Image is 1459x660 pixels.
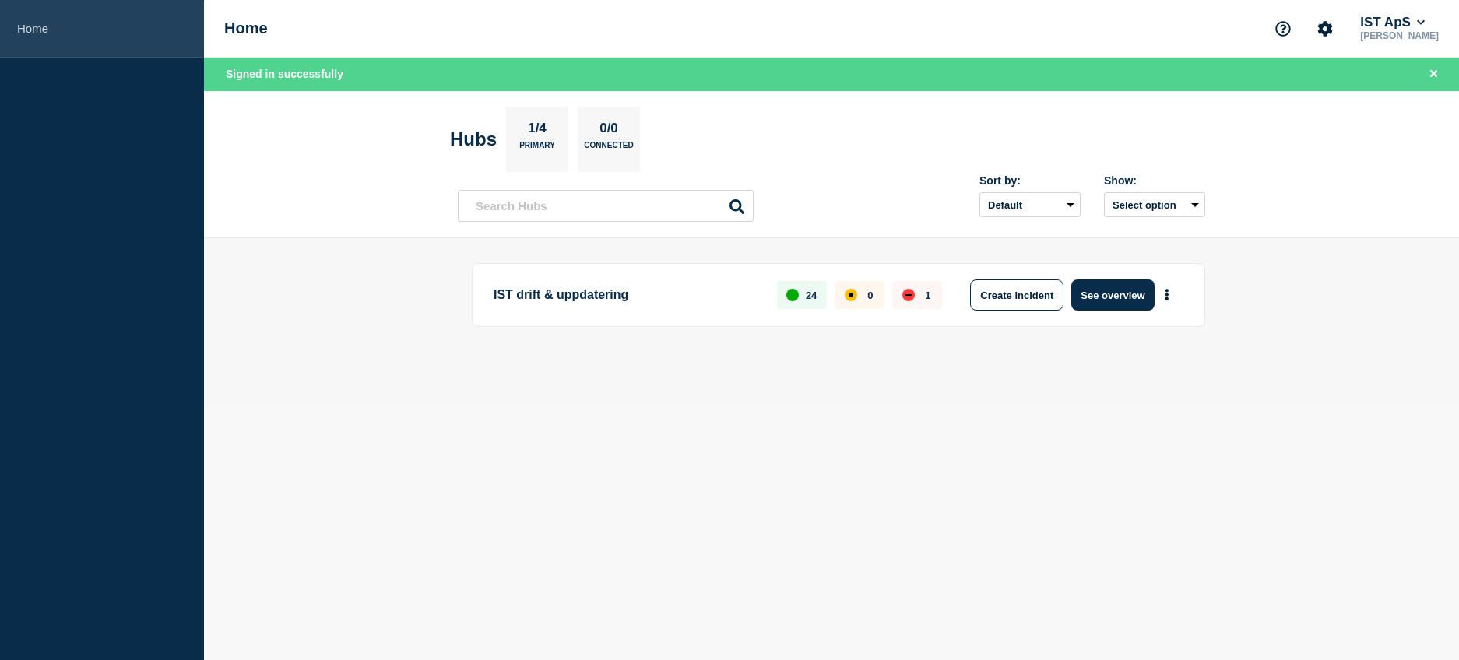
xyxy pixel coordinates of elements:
[845,289,857,301] div: affected
[902,289,915,301] div: down
[594,121,624,141] p: 0/0
[1267,12,1299,45] button: Support
[979,192,1081,217] select: Sort by
[786,289,799,301] div: up
[522,121,553,141] p: 1/4
[226,68,343,80] span: Signed in successfully
[1104,174,1205,187] div: Show:
[1104,192,1205,217] button: Select option
[1357,30,1442,41] p: [PERSON_NAME]
[867,290,873,301] p: 0
[1357,15,1428,30] button: IST ApS
[519,141,555,157] p: Primary
[1309,12,1341,45] button: Account settings
[1157,281,1177,310] button: More actions
[494,279,759,311] p: IST drift & uppdatering
[458,190,754,222] input: Search Hubs
[1071,279,1154,311] button: See overview
[584,141,633,157] p: Connected
[450,128,497,150] h2: Hubs
[224,19,268,37] h1: Home
[925,290,930,301] p: 1
[1424,65,1443,83] button: Close banner
[970,279,1063,311] button: Create incident
[979,174,1081,187] div: Sort by:
[806,290,817,301] p: 24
